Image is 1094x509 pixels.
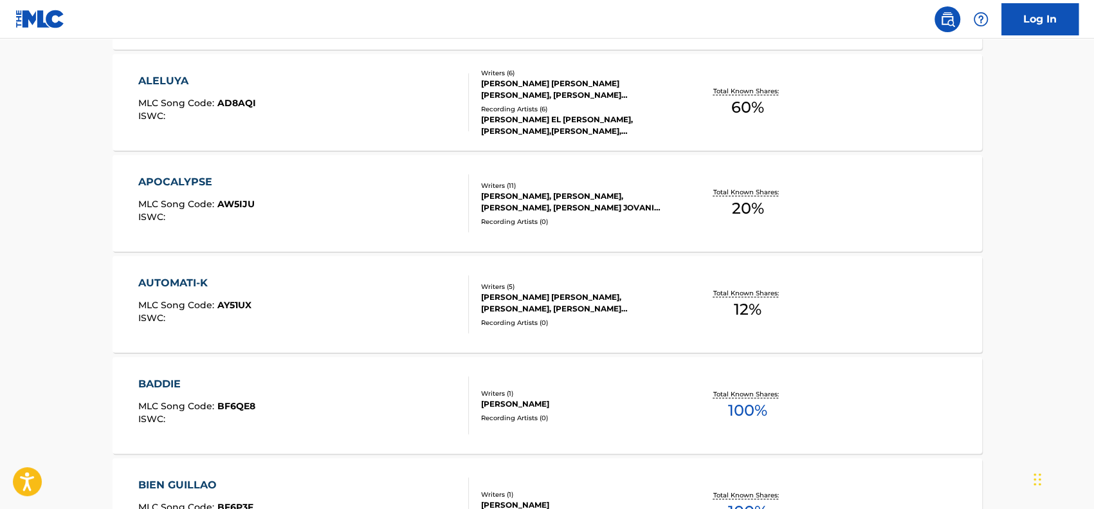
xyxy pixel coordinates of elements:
div: Writers ( 1 ) [481,389,675,398]
a: BADDIEMLC Song Code:BF6QE8ISWC:Writers (1)[PERSON_NAME]Recording Artists (0)Total Known Shares:100% [113,357,982,454]
div: Recording Artists ( 0 ) [481,318,675,328]
span: BF6QE8 [217,400,255,412]
div: BADDIE [138,376,255,392]
div: [PERSON_NAME] EL [PERSON_NAME],[PERSON_NAME],[PERSON_NAME],[PERSON_NAME],[PERSON_NAME] CLINICO, [... [481,114,675,137]
a: APOCALYPSEMLC Song Code:AW5IJUISWC:Writers (11)[PERSON_NAME], [PERSON_NAME], [PERSON_NAME], [PERS... [113,155,982,252]
img: help [973,12,989,27]
div: APOCALYPSE [138,174,255,190]
div: Widget de chat [1030,447,1094,509]
img: MLC Logo [15,10,65,28]
div: Writers ( 11 ) [481,181,675,190]
div: Writers ( 5 ) [481,282,675,292]
span: MLC Song Code : [138,97,217,109]
span: ISWC : [138,110,169,122]
div: Recording Artists ( 0 ) [481,217,675,227]
a: Public Search [934,6,960,32]
a: Log In [1001,3,1079,35]
a: ALELUYAMLC Song Code:AD8AQIISWC:Writers (6)[PERSON_NAME] [PERSON_NAME] [PERSON_NAME], [PERSON_NAM... [113,54,982,151]
div: Recording Artists ( 0 ) [481,413,675,423]
span: ISWC : [138,211,169,223]
span: AD8AQI [217,97,256,109]
span: 60 % [731,96,764,119]
img: search [940,12,955,27]
p: Total Known Shares: [713,490,782,500]
div: [PERSON_NAME] [PERSON_NAME] [PERSON_NAME], [PERSON_NAME] [PERSON_NAME] [PERSON_NAME], [PERSON_NAM... [481,78,675,101]
div: [PERSON_NAME], [PERSON_NAME], [PERSON_NAME], [PERSON_NAME] JOVANI [PERSON_NAME] [PERSON_NAME], [P... [481,190,675,214]
span: MLC Song Code : [138,299,217,311]
div: ALELUYA [138,73,256,89]
p: Total Known Shares: [713,389,782,399]
a: AUTOMATI-KMLC Song Code:AY51UXISWC:Writers (5)[PERSON_NAME] [PERSON_NAME], [PERSON_NAME], [PERSON... [113,256,982,353]
span: 20 % [731,197,763,220]
div: Help [968,6,994,32]
div: BIEN GUILLAO [138,477,253,493]
p: Total Known Shares: [713,288,782,298]
span: ISWC : [138,312,169,324]
div: Arrastrar [1034,460,1041,499]
span: MLC Song Code : [138,198,217,210]
span: 100 % [728,399,767,422]
span: MLC Song Code : [138,400,217,412]
p: Total Known Shares: [713,187,782,197]
div: AUTOMATI-K [138,275,251,291]
div: [PERSON_NAME] [PERSON_NAME], [PERSON_NAME], [PERSON_NAME] [PERSON_NAME], [PERSON_NAME] [PERSON_NAME] [481,292,675,315]
span: 12 % [734,298,761,321]
iframe: Chat Widget [1030,447,1094,509]
div: Writers ( 6 ) [481,68,675,78]
span: AY51UX [217,299,251,311]
span: AW5IJU [217,198,255,210]
div: [PERSON_NAME] [481,398,675,410]
div: Recording Artists ( 6 ) [481,104,675,114]
p: Total Known Shares: [713,86,782,96]
span: ISWC : [138,413,169,425]
div: Writers ( 1 ) [481,490,675,499]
